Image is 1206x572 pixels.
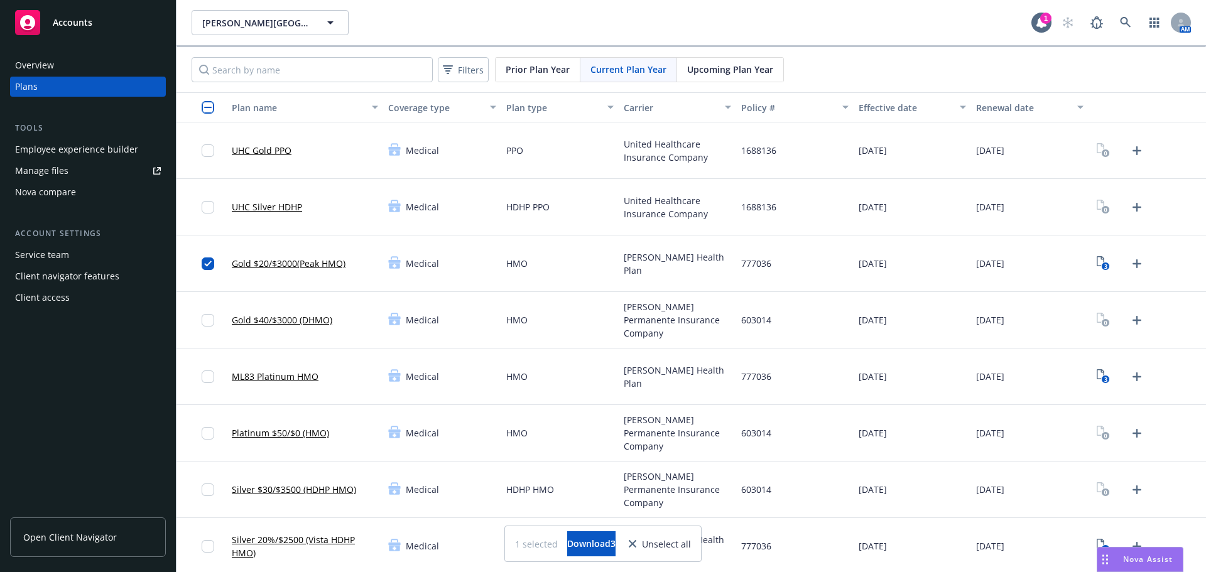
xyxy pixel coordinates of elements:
[202,427,214,440] input: Toggle Row Selected
[383,92,501,122] button: Coverage type
[15,77,38,97] div: Plans
[15,266,119,286] div: Client navigator features
[15,245,69,265] div: Service team
[976,144,1004,157] span: [DATE]
[1094,536,1114,556] a: View Plan Documents
[232,144,291,157] a: UHC Gold PPO
[227,92,383,122] button: Plan name
[10,182,166,202] a: Nova compare
[741,200,776,213] span: 1688136
[506,426,528,440] span: HMO
[1104,262,1107,271] text: 3
[406,483,439,496] span: Medical
[741,101,835,114] div: Policy #
[1094,254,1114,274] a: View Plan Documents
[859,483,887,496] span: [DATE]
[859,539,887,553] span: [DATE]
[741,144,776,157] span: 1688136
[1040,13,1051,24] div: 1
[1127,310,1147,330] a: Upload Plan Documents
[859,370,887,383] span: [DATE]
[741,257,771,270] span: 777036
[736,92,854,122] button: Policy #
[406,426,439,440] span: Medical
[202,101,214,114] input: Select all
[506,144,523,157] span: PPO
[1097,547,1183,572] button: Nova Assist
[440,61,486,79] span: Filters
[53,18,92,28] span: Accounts
[1127,197,1147,217] a: Upload Plan Documents
[1094,141,1114,161] a: View Plan Documents
[741,483,771,496] span: 603014
[192,10,349,35] button: [PERSON_NAME][GEOGRAPHIC_DATA]
[624,413,731,453] span: [PERSON_NAME] Permanente Insurance Company
[202,257,214,270] input: Toggle Row Selected
[624,101,717,114] div: Carrier
[506,63,570,76] span: Prior Plan Year
[15,161,68,181] div: Manage files
[202,144,214,157] input: Toggle Row Selected
[567,537,616,549] span: Download 3
[506,313,528,326] span: HMO
[976,101,1070,114] div: Renewal date
[1094,197,1114,217] a: View Plan Documents
[202,483,214,496] input: Toggle Row Selected
[976,313,1004,326] span: [DATE]
[202,370,214,383] input: Toggle Row Selected
[971,92,1089,122] button: Renewal date
[1094,310,1114,330] a: View Plan Documents
[501,92,619,122] button: Plan type
[232,200,302,213] a: UHC Silver HDHP
[1127,423,1147,443] a: Upload Plan Documents
[10,122,166,134] div: Tools
[506,257,528,270] span: HMO
[1104,375,1107,384] text: 3
[1113,10,1138,35] a: Search
[202,16,311,30] span: [PERSON_NAME][GEOGRAPHIC_DATA]
[976,200,1004,213] span: [DATE]
[10,161,166,181] a: Manage files
[406,313,439,326] span: Medical
[10,77,166,97] a: Plans
[232,483,356,496] a: Silver $30/$3500 (HDHP HMO)
[10,5,166,40] a: Accounts
[1097,548,1113,571] div: Drag to move
[624,251,731,277] span: [PERSON_NAME] Health Plan
[10,245,166,265] a: Service team
[506,370,528,383] span: HMO
[15,139,138,159] div: Employee experience builder
[1084,10,1109,35] a: Report a Bug
[506,200,550,213] span: HDHP PPO
[854,92,971,122] button: Effective date
[976,370,1004,383] span: [DATE]
[506,101,600,114] div: Plan type
[567,531,616,556] button: Download3
[202,201,214,213] input: Toggle Row Selected
[624,300,731,340] span: [PERSON_NAME] Permanente Insurance Company
[15,288,70,308] div: Client access
[10,227,166,240] div: Account settings
[458,63,484,77] span: Filters
[232,313,332,326] a: Gold $40/$3000 (DHMO)
[15,55,54,75] div: Overview
[976,539,1004,553] span: [DATE]
[15,182,76,202] div: Nova compare
[10,139,166,159] a: Employee experience builder
[741,426,771,440] span: 603014
[976,426,1004,440] span: [DATE]
[624,138,731,164] span: United Healthcare Insurance Company
[741,313,771,326] span: 603014
[406,370,439,383] span: Medical
[859,200,887,213] span: [DATE]
[202,540,214,553] input: Toggle Row Selected
[1094,423,1114,443] a: View Plan Documents
[1127,367,1147,387] a: Upload Plan Documents
[1094,367,1114,387] a: View Plan Documents
[1123,554,1173,564] span: Nova Assist
[515,537,558,551] span: 1 selected
[406,200,439,213] span: Medical
[1055,10,1080,35] a: Start snowing
[624,194,731,220] span: United Healthcare Insurance Company
[741,370,771,383] span: 777036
